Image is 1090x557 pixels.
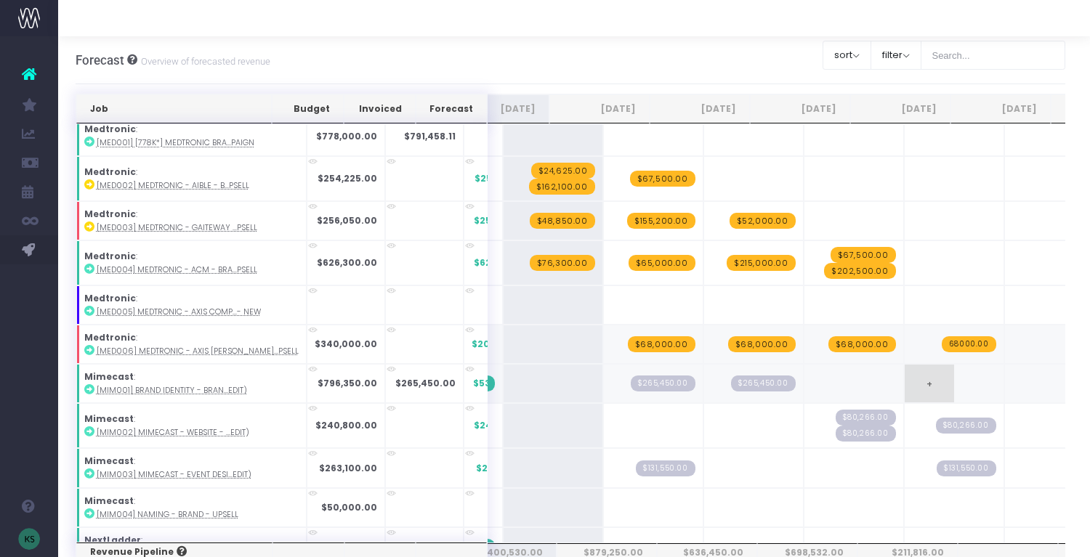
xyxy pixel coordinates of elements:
span: Forecast [76,53,124,68]
img: images/default_profile_image.png [18,528,40,550]
button: filter [871,41,921,70]
small: Overview of forecasted revenue [137,53,270,68]
button: sort [823,41,871,70]
input: Search... [921,41,1066,70]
